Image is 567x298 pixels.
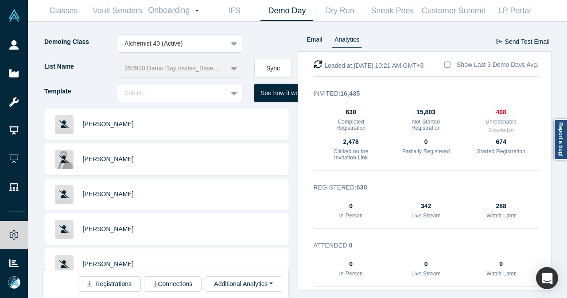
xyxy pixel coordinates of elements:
[326,119,376,132] h3: Completed Registration
[83,155,134,163] a: [PERSON_NAME]
[488,0,541,21] a: LP Portal
[357,184,367,191] strong: 630
[83,260,134,267] a: [PERSON_NAME]
[401,148,451,155] h3: Partially Registered
[476,108,526,117] div: 408
[326,108,376,117] div: 630
[489,127,514,134] button: Showthe List
[401,259,451,269] div: 0
[83,225,134,232] a: [PERSON_NAME]
[144,276,202,292] button: Connections
[476,259,526,269] div: 0
[331,34,362,48] a: Analytics
[476,271,526,277] h3: Watch Later
[205,276,282,292] button: Additional Analytics
[208,0,260,21] a: IFS
[304,34,326,48] a: Email
[326,271,376,277] h3: In-Person
[78,276,141,292] button: Registrations
[326,148,376,161] h3: Clicked on the Invitation Link
[476,148,526,155] h3: Started Registration
[457,60,539,70] div: Show Last 3 Demo Days Avg.
[401,137,451,147] div: 0
[476,201,526,211] div: 288
[260,0,313,21] a: Demo Day
[8,276,20,289] img: Mia Scott's Account
[90,0,145,21] a: Vault Senders
[401,201,451,211] div: 342
[83,120,134,128] a: [PERSON_NAME]
[43,34,118,50] label: Demoing Class
[401,271,451,277] h3: Live Stream
[145,0,208,21] a: Onboarding
[314,60,424,70] div: Loaded at: [DATE] 10:21 AM GMT+8
[554,119,567,160] a: Report a bug!
[254,84,314,102] button: See how it works
[254,59,292,77] button: Sync
[476,137,526,147] div: 674
[314,89,527,98] h3: Invited :
[401,119,451,132] h3: Not Started Registration
[326,201,376,211] div: 0
[37,0,90,21] a: Classes
[326,213,376,219] h3: In-Person
[43,84,118,99] label: Template
[495,34,550,50] button: Send Test Email
[326,259,376,269] div: 0
[340,90,360,97] strong: 16,435
[314,241,527,250] h3: Attended :
[366,0,419,21] a: Sneak Peek
[401,108,451,117] div: 15,803
[313,0,366,21] a: Dry Run
[419,0,488,21] a: Customer Summit
[8,9,20,22] img: Alchemist Vault Logo
[476,213,526,219] h3: Watch Later
[43,59,118,74] label: List Name
[326,137,376,147] div: 2,478
[401,213,451,219] h3: Live Stream
[349,242,353,249] strong: 0
[83,190,134,197] a: [PERSON_NAME]
[476,119,526,125] h3: Unreachable
[314,183,527,192] h3: Registered :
